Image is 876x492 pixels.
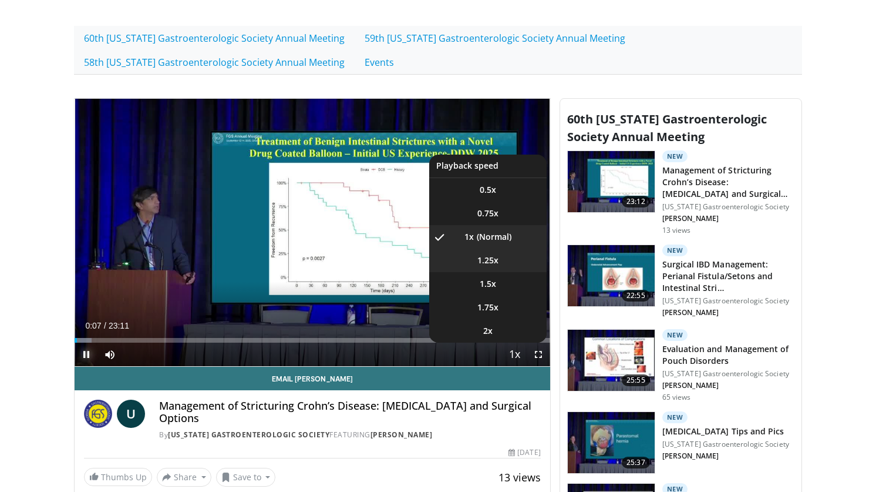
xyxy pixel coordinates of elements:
img: Florida Gastroenterologic Society [84,400,112,428]
span: 23:12 [622,196,650,207]
p: New [662,245,688,256]
span: 2x [483,325,493,337]
span: 0.5x [480,184,496,196]
a: 25:55 New Evaluation and Management of Pouch Disorders [US_STATE] Gastroenterologic Society [PERS... [567,329,794,402]
p: 13 views [662,226,691,235]
a: 23:12 New Management of Stricturing Crohn’s Disease: [MEDICAL_DATA] and Surgical O… [US_STATE] Ga... [567,150,794,235]
p: [US_STATE] Gastroenterologic Society [662,296,794,306]
span: 1.25x [477,255,498,266]
p: [US_STATE] Gastroenterologic Society [662,202,794,212]
span: 22:55 [622,290,650,302]
p: New [662,329,688,341]
a: [PERSON_NAME] [370,430,433,440]
span: 1.75x [477,302,498,313]
button: Save to [216,468,276,487]
p: [PERSON_NAME] [662,451,789,461]
p: [PERSON_NAME] [662,214,794,223]
div: By FEATURING [159,430,541,440]
button: Mute [98,343,122,366]
a: Events [355,50,404,75]
button: Fullscreen [527,343,550,366]
button: Playback Rate [503,343,527,366]
a: 59th [US_STATE] Gastroenterologic Society Annual Meeting [355,26,635,51]
img: 027cae8e-a3d5-41b5-8a28-2681fdfa7048.150x105_q85_crop-smart_upscale.jpg [568,151,655,212]
p: [US_STATE] Gastroenterologic Society [662,440,789,449]
h3: [MEDICAL_DATA] Tips and Pics [662,426,789,437]
button: Share [157,468,211,487]
h3: Surgical IBD Management: Perianal Fistula/Setons and Intestinal Stri… [662,259,794,294]
a: 58th [US_STATE] Gastroenterologic Society Annual Meeting [74,50,355,75]
a: 25:37 New [MEDICAL_DATA] Tips and Pics [US_STATE] Gastroenterologic Society [PERSON_NAME] [567,411,794,474]
div: Progress Bar [75,338,550,343]
span: 25:55 [622,374,650,386]
a: U [117,400,145,428]
span: 0:07 [85,321,101,330]
img: c5f0d4bd-1742-498f-86e3-8b13d324bfb5.150x105_q85_crop-smart_upscale.jpg [568,412,655,473]
a: Email [PERSON_NAME] [75,367,550,390]
p: [PERSON_NAME] [662,381,794,390]
p: [PERSON_NAME] [662,308,794,317]
h3: Management of Stricturing Crohn’s Disease: [MEDICAL_DATA] and Surgical O… [662,165,794,200]
span: 13 views [498,470,541,484]
span: 25:37 [622,457,650,468]
span: 23:11 [109,321,129,330]
video-js: Video Player [75,99,550,367]
a: [US_STATE] Gastroenterologic Society [168,430,329,440]
span: 1.5x [480,278,496,290]
span: 0.75x [477,207,498,219]
img: a85d9f82-1c99-4b0f-9074-0a41227b616c.150x105_q85_crop-smart_upscale.jpg [568,330,655,391]
span: 60th [US_STATE] Gastroenterologic Society Annual Meeting [567,111,767,145]
span: 1x [464,231,474,243]
p: New [662,150,688,162]
h4: Management of Stricturing Crohn’s Disease: [MEDICAL_DATA] and Surgical Options [159,400,541,425]
a: Thumbs Up [84,468,152,486]
div: [DATE] [508,447,540,458]
p: [US_STATE] Gastroenterologic Society [662,369,794,379]
p: New [662,411,688,423]
h3: Evaluation and Management of Pouch Disorders [662,343,794,367]
img: 12e91208-0384-4c06-a0e9-5d7d80cb37af.150x105_q85_crop-smart_upscale.jpg [568,245,655,306]
a: 60th [US_STATE] Gastroenterologic Society Annual Meeting [74,26,355,51]
a: 22:55 New Surgical IBD Management: Perianal Fistula/Setons and Intestinal Stri… [US_STATE] Gastro... [567,245,794,320]
p: 65 views [662,393,691,402]
span: / [104,321,106,330]
button: Pause [75,343,98,366]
